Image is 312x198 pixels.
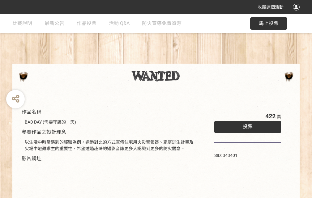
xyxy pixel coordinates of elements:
span: SID: 343401 [214,153,237,158]
span: 投票 [243,124,253,129]
a: 最新公告 [45,14,64,33]
a: 比賽說明 [12,14,32,33]
span: 影片網址 [22,156,41,162]
div: BAD DAY (需要守護的一天) [25,119,196,125]
button: 馬上投票 [250,17,287,30]
a: 防火宣導免費資源 [142,14,182,33]
span: 最新公告 [45,20,64,26]
span: 比賽說明 [12,20,32,26]
span: 參賽作品之設計理念 [22,129,66,135]
span: 作品名稱 [22,109,41,115]
div: 以生活中時常遇到的經驗為例，透過對比的方式宣傳住宅用火災警報器、家庭逃生計畫及火場中避難求生的重要性，希望透過趣味的短影音讓更多人認識到更多的防火觀念。 [25,139,196,152]
span: 422 [265,112,276,120]
span: 票 [277,114,281,119]
a: 活動 Q&A [109,14,130,33]
span: 收藏這個活動 [258,5,284,10]
span: 防火宣導免費資源 [142,20,182,26]
span: 馬上投票 [259,20,279,26]
span: 活動 Q&A [109,20,130,26]
a: 作品投票 [77,14,96,33]
span: 作品投票 [77,20,96,26]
